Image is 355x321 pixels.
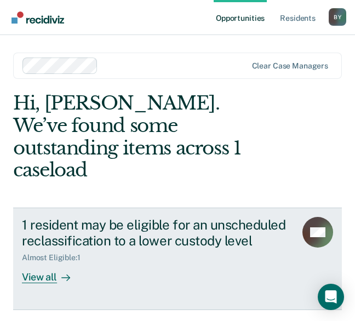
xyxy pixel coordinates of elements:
div: Hi, [PERSON_NAME]. We’ve found some outstanding items across 1 caseload [13,92,276,181]
a: 1 resident may be eligible for an unscheduled reclassification to a lower custody levelAlmost Eli... [13,208,342,310]
div: Clear case managers [252,61,328,71]
div: Open Intercom Messenger [318,284,344,310]
div: 1 resident may be eligible for an unscheduled reclassification to a lower custody level [22,217,287,249]
div: View all [22,262,83,284]
button: Profile dropdown button [329,8,346,26]
img: Recidiviz [12,12,64,24]
div: Almost Eligible : 1 [22,253,89,262]
div: B Y [329,8,346,26]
